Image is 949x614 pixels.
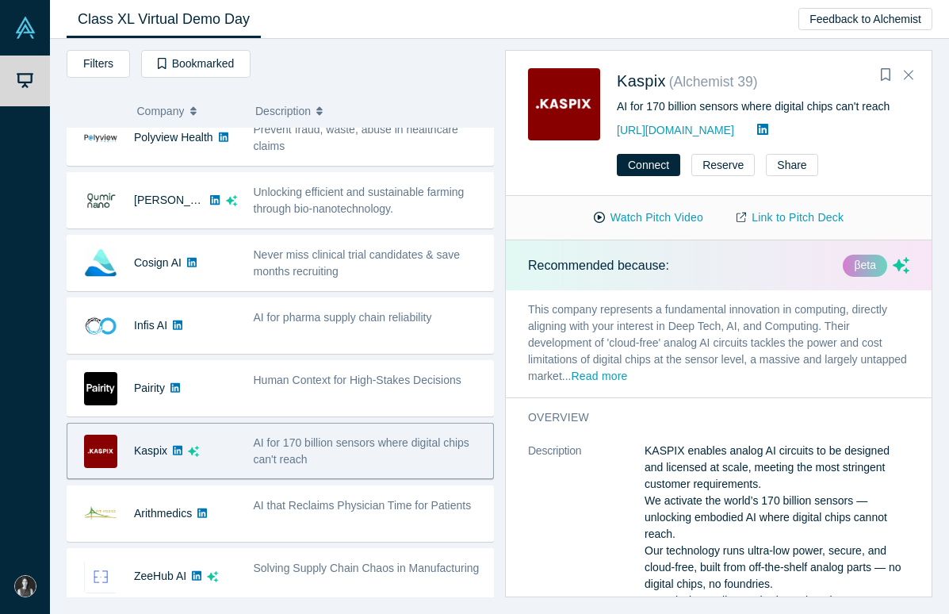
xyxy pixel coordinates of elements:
img: Polyview Health's Logo [84,121,117,155]
a: Cosign AI [134,256,182,269]
img: ZeeHub AI's Logo [84,560,117,593]
a: Pairity [134,382,165,394]
button: Feedback to Alchemist [798,8,932,30]
a: [PERSON_NAME] [134,194,225,206]
button: Watch Pitch Video [577,204,720,232]
a: Arithmedics [134,507,192,520]
button: Close [897,63,920,88]
span: AI for 170 billion sensors where digital chips can't reach [254,436,469,466]
svg: dsa ai sparkles [893,257,909,274]
button: Description [255,94,483,128]
a: Infis AI [134,319,167,332]
a: Link to Pitch Deck [720,204,860,232]
button: Filters [67,50,130,78]
a: ZeeHub AI [134,570,186,582]
span: Never miss clinical trial candidates & save months recruiting [254,248,461,278]
button: Company [137,94,239,128]
img: Kaspix's Logo [528,68,600,140]
button: Share [766,154,817,176]
p: This company represents a fundamental innovation in computing, directly aligning with your intere... [506,290,932,397]
h3: overview [528,409,887,426]
img: Cosign AI's Logo [84,247,117,280]
img: Alchemist Vault Logo [14,17,36,39]
a: [URL][DOMAIN_NAME] [617,124,734,136]
a: Kaspix [617,72,666,90]
span: Human Context for High-Stakes Decisions [254,374,461,386]
div: AI for 170 billion sensors where digital chips can't reach [617,98,909,115]
button: Read more [571,368,627,386]
img: Arithmedics's Logo [84,497,117,531]
button: Bookmarked [141,50,251,78]
img: Negar Rajabi's Account [14,575,36,597]
img: Qumir Nano's Logo [84,184,117,217]
a: Kaspix [134,444,167,457]
p: Recommended because: [528,256,669,275]
span: Prevent fraud, waste, abuse in healthcare claims [254,123,458,152]
button: Connect [617,154,680,176]
span: Unlocking efficient and sustainable farming through bio-nanotechnology. [254,186,465,215]
img: Pairity's Logo [84,372,117,405]
svg: dsa ai sparkles [188,446,199,457]
span: Company [137,94,185,128]
span: AI that Reclaims Physician Time for Patients [254,499,472,512]
a: Polyview Health [134,131,213,144]
svg: dsa ai sparkles [226,195,237,206]
button: Reserve [691,154,755,176]
span: AI for pharma supply chain reliability [254,311,432,324]
span: Description [255,94,311,128]
svg: dsa ai sparkles [207,571,218,582]
small: ( Alchemist 39 ) [669,74,758,90]
a: Class XL Virtual Demo Day [67,1,261,38]
button: Bookmark [874,64,897,86]
span: Solving Supply Chain Chaos in Manufacturing [254,562,480,574]
div: βeta [843,255,887,277]
img: Kaspix's Logo [84,435,117,468]
img: Infis AI's Logo [84,309,117,343]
